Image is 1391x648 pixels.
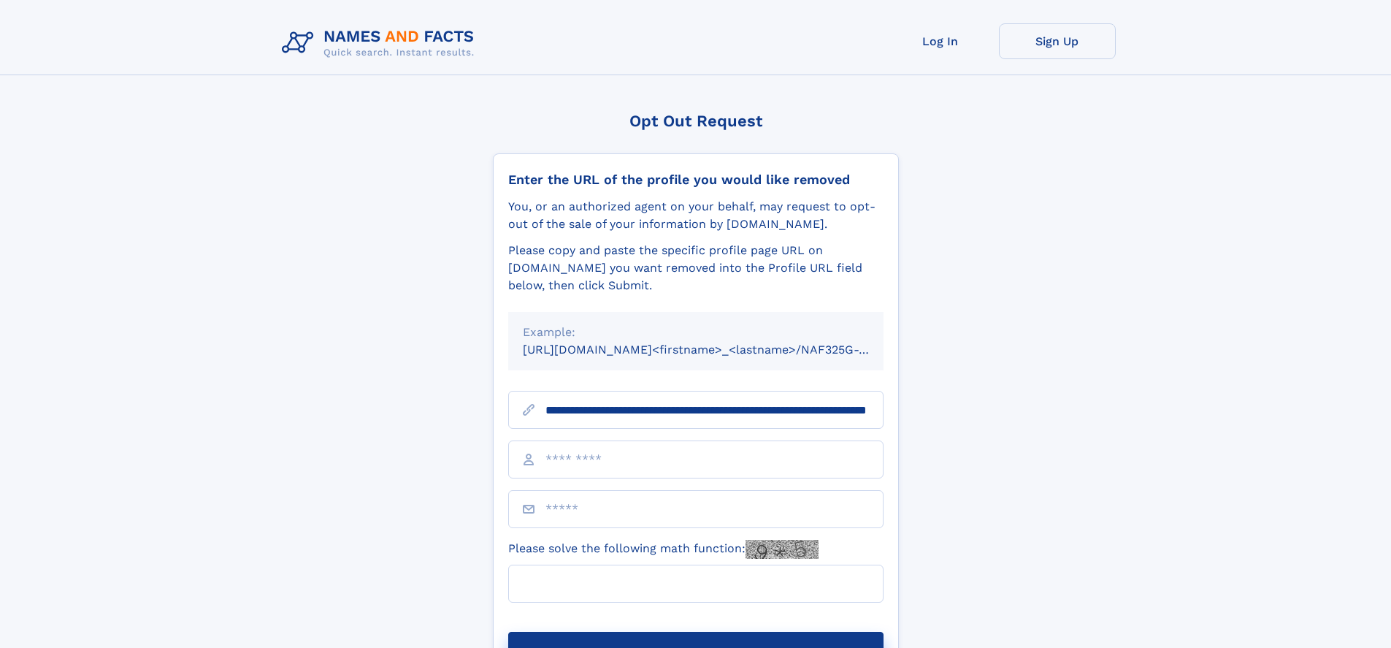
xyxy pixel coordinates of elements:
[508,172,884,188] div: Enter the URL of the profile you would like removed
[508,540,819,559] label: Please solve the following math function:
[999,23,1116,59] a: Sign Up
[523,343,911,357] small: [URL][DOMAIN_NAME]<firstname>_<lastname>/NAF325G-xxxxxxxx
[508,242,884,294] div: Please copy and paste the specific profile page URL on [DOMAIN_NAME] you want removed into the Pr...
[493,112,899,130] div: Opt Out Request
[508,198,884,233] div: You, or an authorized agent on your behalf, may request to opt-out of the sale of your informatio...
[276,23,486,63] img: Logo Names and Facts
[523,324,869,341] div: Example:
[882,23,999,59] a: Log In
